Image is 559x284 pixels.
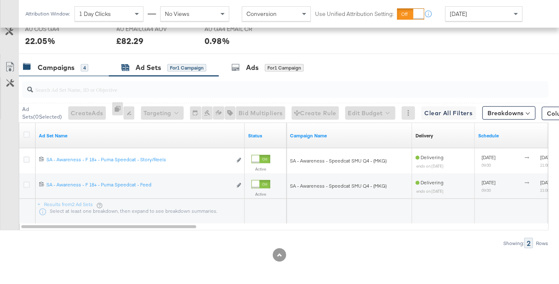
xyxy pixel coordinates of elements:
[46,156,232,163] div: SA - Awareness - F 18+ - Puma Speedcat - Story/Reels
[482,106,536,120] button: Breakdowns
[503,240,524,246] div: Showing:
[290,132,409,139] a: Your campaign name.
[39,132,241,139] a: Your Ad Set name.
[112,102,123,124] div: 0
[22,106,62,121] div: Ad Sets ( 0 Selected)
[167,64,206,72] div: for 1 Campaign
[416,163,444,168] sub: ends on [DATE]
[421,106,476,120] button: Clear All Filters
[265,64,304,72] div: for 1 Campaign
[246,63,259,72] div: Ads
[415,132,433,139] a: Reflects the ability of your Ad Set to achieve delivery based on ad states, schedule and budget.
[482,154,495,160] span: [DATE]
[540,163,549,168] sub: 21:00
[415,154,444,160] span: Delivering
[246,10,277,18] span: Conversion
[540,154,554,160] span: [DATE]
[46,181,232,188] div: SA - Awareness - F 18+ - Puma Speedcat - Feed
[25,35,55,47] div: 22.05%
[524,238,533,248] div: 2
[425,108,473,119] span: Clear All Filters
[290,183,387,189] span: SA - Awareness - Speedcat SMU Q4 - (MKG)
[79,10,111,18] span: 1 Day Clicks
[415,132,433,139] div: Delivery
[482,163,491,168] sub: 09:00
[165,10,190,18] span: No Views
[482,179,495,186] span: [DATE]
[450,10,467,18] span: [DATE]
[251,191,270,197] label: Active
[38,63,74,72] div: Campaigns
[415,179,444,186] span: Delivering
[46,181,232,190] a: SA - Awareness - F 18+ - Puma Speedcat - Feed
[290,157,387,164] span: SA - Awareness - Speedcat SMU Q4 - (MKG)
[251,166,270,172] label: Active
[33,78,502,94] input: Search Ad Set Name, ID or Objective
[117,35,144,47] div: £82.29
[117,25,179,33] span: AU EMAILGA4 AOV
[25,11,70,17] div: Attribution Window:
[25,25,88,33] span: AU COS GA4
[536,240,549,246] div: Rows
[482,188,491,193] sub: 09:00
[81,64,88,72] div: 4
[136,63,161,72] div: Ad Sets
[540,179,554,186] span: [DATE]
[46,156,232,165] a: SA - Awareness - F 18+ - Puma Speedcat - Story/Reels
[248,132,283,139] a: Shows the current state of your Ad Set.
[416,188,444,194] sub: ends on [DATE]
[540,188,549,193] sub: 21:00
[205,35,230,47] div: 0.98%
[315,10,394,18] label: Use Unified Attribution Setting:
[205,25,267,33] span: AU GA4 EMAIL CR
